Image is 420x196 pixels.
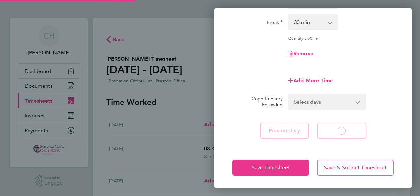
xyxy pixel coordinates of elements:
button: Remove [288,51,313,56]
span: Save & Submit Timesheet [324,164,387,171]
div: Quantity: hrs [288,35,366,41]
span: Save Timesheet [252,164,290,171]
span: Add More Time [293,77,333,83]
span: Remove [293,50,313,57]
button: Save Timesheet [232,160,309,176]
button: Save & Submit Timesheet [317,160,394,176]
label: Break [267,19,283,27]
button: Add More Time [288,78,333,83]
label: Copy To Every Following [246,96,283,108]
span: 8.50 [304,35,312,41]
